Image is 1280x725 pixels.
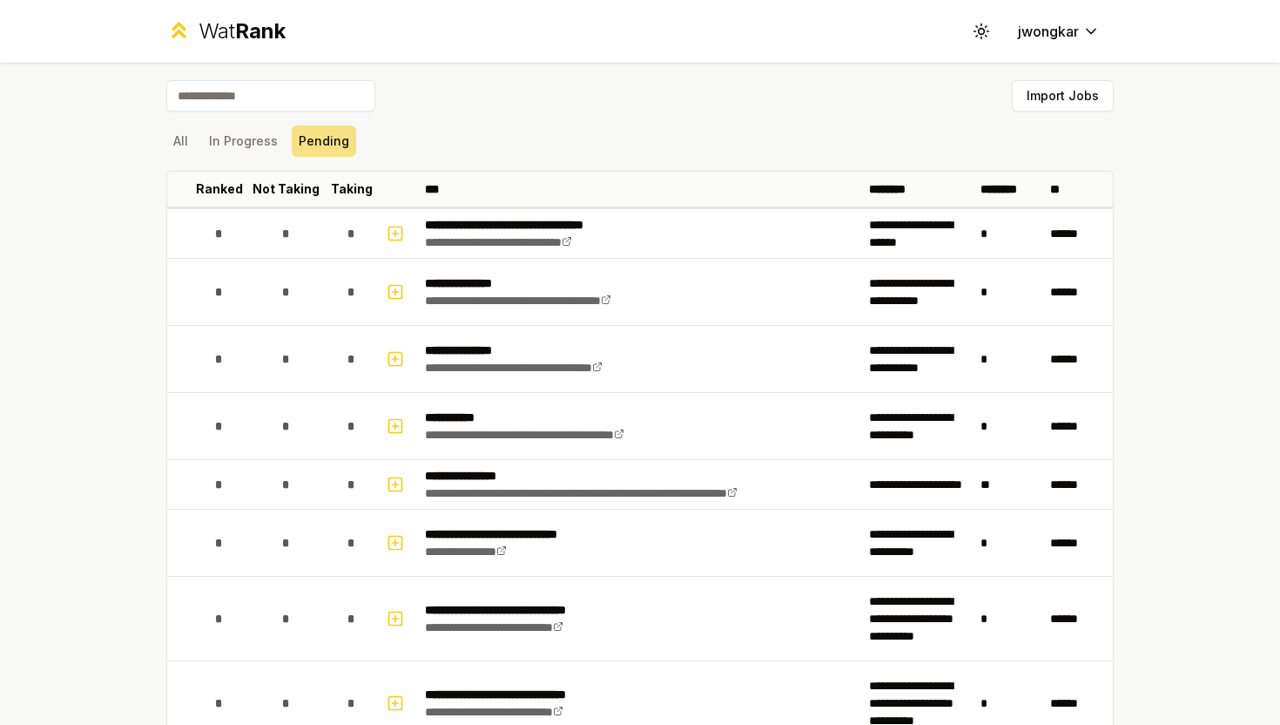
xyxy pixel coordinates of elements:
[253,180,320,198] p: Not Taking
[196,180,243,198] p: Ranked
[331,180,373,198] p: Taking
[235,18,286,44] span: Rank
[199,17,286,45] div: Wat
[1012,80,1114,112] button: Import Jobs
[1004,16,1114,47] button: jwongkar
[292,125,356,157] button: Pending
[202,125,285,157] button: In Progress
[166,125,195,157] button: All
[166,17,286,45] a: WatRank
[1018,21,1079,42] span: jwongkar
